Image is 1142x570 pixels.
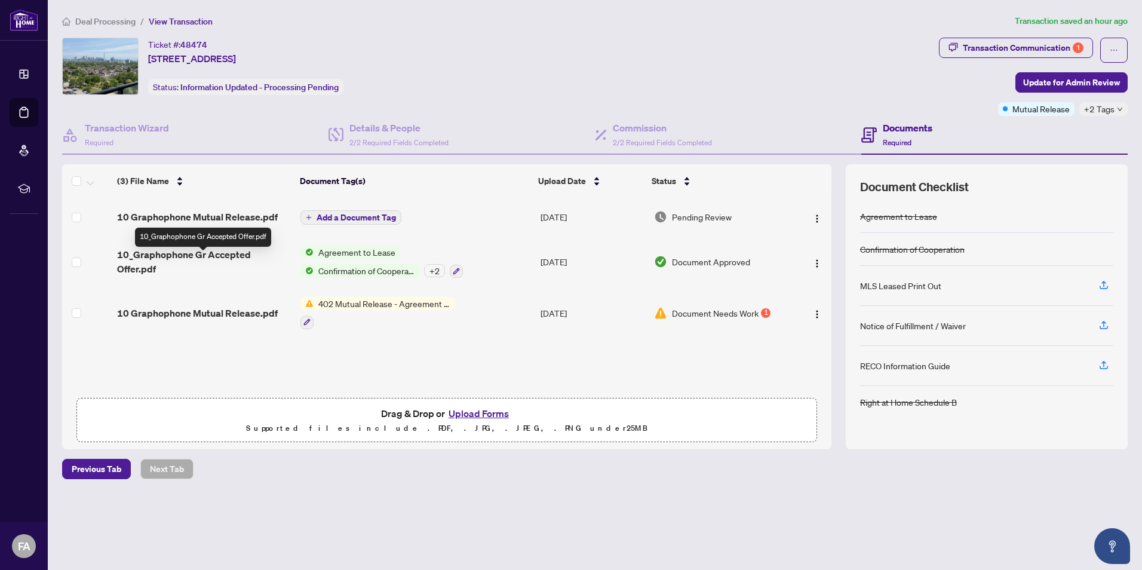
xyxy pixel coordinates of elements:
[860,179,969,195] span: Document Checklist
[654,210,667,223] img: Document Status
[536,287,649,339] td: [DATE]
[72,459,121,479] span: Previous Tab
[860,243,965,256] div: Confirmation of Cooperation
[654,255,667,268] img: Document Status
[812,309,822,319] img: Logo
[149,16,213,27] span: View Transaction
[860,319,966,332] div: Notice of Fulfillment / Waiver
[613,138,712,147] span: 2/2 Required Fields Completed
[300,297,455,329] button: Status Icon402 Mutual Release - Agreement to Lease - Residential
[613,121,712,135] h4: Commission
[180,39,207,50] span: 48474
[300,246,314,259] img: Status Icon
[536,236,649,287] td: [DATE]
[808,207,827,226] button: Logo
[761,308,770,318] div: 1
[300,264,314,277] img: Status Icon
[536,198,649,236] td: [DATE]
[647,164,788,198] th: Status
[18,538,30,554] span: FA
[117,174,169,188] span: (3) File Name
[812,259,822,268] img: Logo
[314,264,419,277] span: Confirmation of Cooperation
[883,138,911,147] span: Required
[424,264,445,277] div: + 2
[148,79,343,95] div: Status:
[295,164,534,198] th: Document Tag(s)
[963,38,1083,57] div: Transaction Communication
[883,121,932,135] h4: Documents
[1084,102,1115,116] span: +2 Tags
[654,307,667,320] img: Document Status
[1110,46,1118,54] span: ellipsis
[939,38,1093,58] button: Transaction Communication1
[85,138,113,147] span: Required
[10,9,38,31] img: logo
[314,297,455,310] span: 402 Mutual Release - Agreement to Lease - Residential
[1015,72,1128,93] button: Update for Admin Review
[148,38,207,51] div: Ticket #:
[117,247,291,276] span: 10_Graphophone Gr Accepted Offer.pdf
[1015,14,1128,28] article: Transaction saved an hour ago
[300,246,463,278] button: Status IconAgreement to LeaseStatus IconConfirmation of Cooperation+2
[349,138,449,147] span: 2/2 Required Fields Completed
[140,459,194,479] button: Next Tab
[300,210,401,225] button: Add a Document Tag
[812,214,822,223] img: Logo
[85,121,169,135] h4: Transaction Wizard
[860,210,937,223] div: Agreement to Lease
[860,396,957,409] div: Right at Home Schedule B
[112,164,295,198] th: (3) File Name
[180,82,339,93] span: Information Updated - Processing Pending
[672,307,759,320] span: Document Needs Work
[860,279,941,292] div: MLS Leased Print Out
[135,228,271,247] div: 10_Graphophone Gr Accepted Offer.pdf
[1012,102,1070,115] span: Mutual Release
[84,421,809,436] p: Supported files include .PDF, .JPG, .JPEG, .PNG under 25 MB
[62,459,131,479] button: Previous Tab
[1073,42,1083,53] div: 1
[349,121,449,135] h4: Details & People
[1094,528,1130,564] button: Open asap
[672,255,750,268] span: Document Approved
[1117,106,1123,112] span: down
[300,297,314,310] img: Status Icon
[63,38,138,94] img: IMG-W12231000_1.jpg
[445,406,512,421] button: Upload Forms
[140,14,144,28] li: /
[75,16,136,27] span: Deal Processing
[317,213,396,222] span: Add a Document Tag
[860,359,950,372] div: RECO Information Guide
[381,406,512,421] span: Drag & Drop or
[652,174,676,188] span: Status
[148,51,236,66] span: [STREET_ADDRESS]
[533,164,646,198] th: Upload Date
[117,210,278,224] span: 10 Graphophone Mutual Release.pdf
[538,174,586,188] span: Upload Date
[77,399,816,443] span: Drag & Drop orUpload FormsSupported files include .PDF, .JPG, .JPEG, .PNG under25MB
[117,306,278,320] span: 10 Graphophone Mutual Release.pdf
[300,210,401,225] button: Add a Document Tag
[314,246,400,259] span: Agreement to Lease
[808,304,827,323] button: Logo
[62,17,70,26] span: home
[808,252,827,271] button: Logo
[1023,73,1120,92] span: Update for Admin Review
[672,210,732,223] span: Pending Review
[306,214,312,220] span: plus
